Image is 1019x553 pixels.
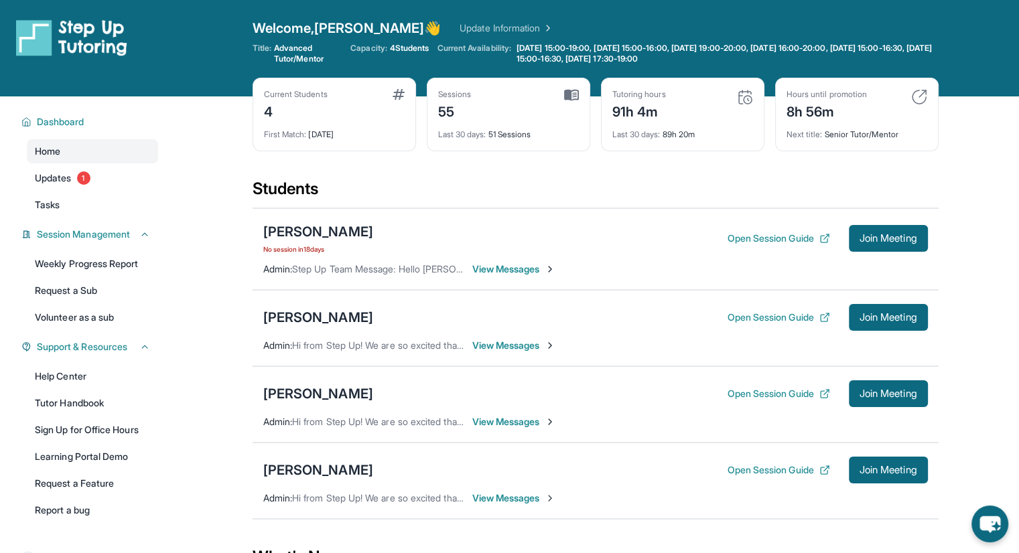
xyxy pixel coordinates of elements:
span: Home [35,145,60,158]
a: Volunteer as a sub [27,305,158,329]
a: [DATE] 15:00-19:00, [DATE] 15:00-16:00, [DATE] 19:00-20:00, [DATE] 16:00-20:00, [DATE] 15:00-16:3... [514,43,939,64]
div: Senior Tutor/Mentor [787,121,927,140]
span: Title: [253,43,271,64]
img: Chevron Right [540,21,553,35]
span: Last 30 days : [438,129,486,139]
img: card [564,89,579,101]
a: Report a bug [27,498,158,522]
span: Support & Resources [37,340,127,353]
div: [DATE] [264,121,405,140]
img: Chevron-Right [545,340,555,351]
button: Dashboard [31,115,150,129]
span: Admin : [263,339,292,351]
span: View Messages [472,339,556,352]
span: Advanced Tutor/Mentor [274,43,342,64]
img: card [737,89,753,105]
span: Join Meeting [860,313,917,321]
img: Chevron-Right [545,493,555,503]
span: Join Meeting [860,466,917,474]
button: Open Session Guide [727,311,829,324]
button: chat-button [971,505,1008,542]
div: [PERSON_NAME] [263,461,373,479]
div: 89h 20m [612,121,753,140]
span: Admin : [263,416,292,427]
a: Request a Feature [27,471,158,495]
span: No session in 18 days [263,244,373,254]
a: Home [27,139,158,163]
button: Join Meeting [849,304,928,331]
span: Last 30 days : [612,129,661,139]
button: Open Session Guide [727,232,829,245]
img: Chevron-Right [545,264,555,274]
span: Capacity: [350,43,387,54]
button: Open Session Guide [727,463,829,477]
a: Help Center [27,364,158,388]
span: Updates [35,171,72,185]
div: 91h 4m [612,100,666,121]
button: Session Management [31,228,150,241]
img: logo [16,19,127,56]
a: Weekly Progress Report [27,252,158,276]
span: First Match : [264,129,307,139]
div: 4 [264,100,328,121]
span: Join Meeting [860,390,917,398]
div: [PERSON_NAME] [263,308,373,327]
button: Join Meeting [849,225,928,252]
span: View Messages [472,491,556,505]
div: Sessions [438,89,472,100]
img: card [393,89,405,100]
span: Admin : [263,263,292,274]
button: Open Session Guide [727,387,829,400]
span: View Messages [472,415,556,428]
span: Welcome, [PERSON_NAME] 👋 [253,19,441,37]
img: card [911,89,927,105]
div: 55 [438,100,472,121]
span: Session Management [37,228,130,241]
div: 8h 56m [787,100,867,121]
img: Chevron-Right [545,416,555,427]
span: 1 [77,171,90,185]
div: Hours until promotion [787,89,867,100]
span: Tasks [35,198,60,212]
span: [DATE] 15:00-19:00, [DATE] 15:00-16:00, [DATE] 19:00-20:00, [DATE] 16:00-20:00, [DATE] 15:00-16:3... [517,43,936,64]
div: [PERSON_NAME] [263,384,373,403]
a: Tutor Handbook [27,391,158,415]
span: View Messages [472,262,556,276]
span: Next title : [787,129,823,139]
span: Join Meeting [860,234,917,242]
div: [PERSON_NAME] [263,222,373,241]
span: Current Availability: [437,43,511,64]
div: Current Students [264,89,328,100]
span: Admin : [263,492,292,503]
button: Join Meeting [849,380,928,407]
button: Support & Resources [31,340,150,353]
a: Request a Sub [27,279,158,303]
a: Update Information [460,21,553,35]
a: Updates1 [27,166,158,190]
a: Sign Up for Office Hours [27,418,158,442]
a: Tasks [27,193,158,217]
div: Students [253,178,939,208]
button: Join Meeting [849,457,928,483]
div: 51 Sessions [438,121,579,140]
span: 4 Students [390,43,429,54]
div: Tutoring hours [612,89,666,100]
span: Dashboard [37,115,84,129]
a: Learning Portal Demo [27,445,158,469]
